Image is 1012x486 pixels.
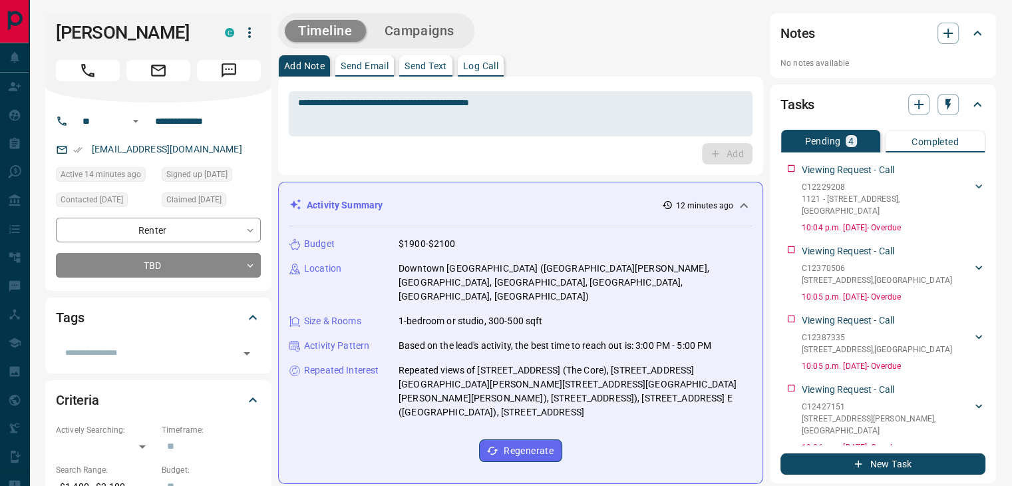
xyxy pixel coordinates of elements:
p: Completed [912,137,959,146]
p: [STREET_ADDRESS] , [GEOGRAPHIC_DATA] [802,344,952,356]
p: 10:05 p.m. [DATE] - Overdue [802,360,985,372]
p: 10:05 p.m. [DATE] - Overdue [802,291,985,303]
p: 1-bedroom or studio, 300-500 sqft [399,314,542,328]
div: Notes [780,17,985,49]
p: Activity Pattern [304,339,369,353]
p: Downtown [GEOGRAPHIC_DATA] ([GEOGRAPHIC_DATA][PERSON_NAME], [GEOGRAPHIC_DATA], [GEOGRAPHIC_DATA],... [399,262,752,304]
div: C12370506[STREET_ADDRESS],[GEOGRAPHIC_DATA] [802,260,985,289]
p: Pending [804,136,840,146]
p: C12427151 [802,401,972,413]
p: Viewing Request - Call [802,314,894,328]
p: Add Note [284,61,325,71]
button: New Task [780,453,985,475]
p: Viewing Request - Call [802,163,894,177]
p: Repeated views of [STREET_ADDRESS] (The Core), [STREET_ADDRESS][GEOGRAPHIC_DATA][PERSON_NAME][STR... [399,364,752,419]
p: No notes available [780,57,985,69]
button: Campaigns [371,20,468,42]
div: Activity Summary12 minutes ago [289,193,752,218]
div: Sun Oct 12 2025 [162,192,261,211]
p: Send Email [341,61,389,71]
div: C12387335[STREET_ADDRESS],[GEOGRAPHIC_DATA] [802,329,985,358]
span: Claimed [DATE] [166,193,222,206]
p: C12370506 [802,262,952,274]
p: 1121 - [STREET_ADDRESS] , [GEOGRAPHIC_DATA] [802,193,972,217]
p: C12229208 [802,181,972,193]
div: condos.ca [225,28,234,37]
div: C122292081121 - [STREET_ADDRESS],[GEOGRAPHIC_DATA] [802,178,985,220]
button: Open [128,113,144,129]
h2: Criteria [56,389,99,411]
svg: Email Verified [73,145,83,154]
p: Log Call [463,61,498,71]
span: Call [56,60,120,81]
h2: Notes [780,23,815,44]
div: Sat Oct 11 2025 [162,167,261,186]
button: Timeline [285,20,366,42]
div: Criteria [56,384,261,416]
h2: Tags [56,307,84,328]
p: Repeated Interest [304,364,379,377]
div: Sun Oct 12 2025 [56,192,155,211]
div: Renter [56,218,261,242]
p: C12387335 [802,332,952,344]
span: Active 14 minutes ago [61,168,141,181]
div: Mon Oct 13 2025 [56,167,155,186]
button: Regenerate [479,439,562,462]
div: C12427151[STREET_ADDRESS][PERSON_NAME],[GEOGRAPHIC_DATA] [802,398,985,439]
p: Timeframe: [162,424,261,436]
p: Activity Summary [307,198,383,212]
span: Email [126,60,190,81]
p: Viewing Request - Call [802,383,894,397]
p: Budget: [162,464,261,476]
p: Send Text [405,61,447,71]
h1: [PERSON_NAME] [56,22,205,43]
p: 10:04 p.m. [DATE] - Overdue [802,222,985,234]
p: 4 [848,136,854,146]
h2: Tasks [780,94,814,115]
div: TBD [56,253,261,278]
p: Search Range: [56,464,155,476]
div: Tasks [780,89,985,121]
p: [STREET_ADDRESS][PERSON_NAME] , [GEOGRAPHIC_DATA] [802,413,972,437]
span: Message [197,60,261,81]
p: Budget [304,237,335,251]
span: Contacted [DATE] [61,193,123,206]
p: Based on the lead's activity, the best time to reach out is: 3:00 PM - 5:00 PM [399,339,711,353]
p: Size & Rooms [304,314,361,328]
p: Location [304,262,341,276]
p: 10:06 p.m. [DATE] - Overdue [802,441,985,453]
button: Open [238,344,256,363]
p: $1900-$2100 [399,237,455,251]
span: Signed up [DATE] [166,168,228,181]
div: Tags [56,302,261,334]
p: Actively Searching: [56,424,155,436]
p: 12 minutes ago [675,200,733,212]
p: [STREET_ADDRESS] , [GEOGRAPHIC_DATA] [802,274,952,286]
a: [EMAIL_ADDRESS][DOMAIN_NAME] [92,144,242,154]
p: Viewing Request - Call [802,244,894,258]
